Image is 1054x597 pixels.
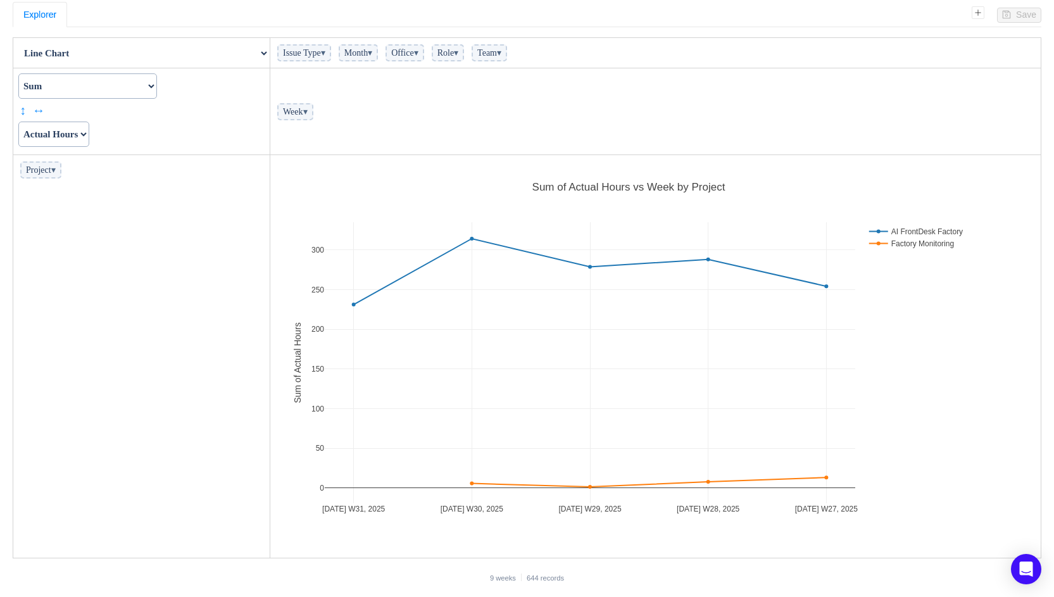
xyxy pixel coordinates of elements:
i: icon: plus [972,6,984,19]
a: ↔ [32,101,42,120]
span: ▾ [414,48,418,58]
span: ▾ [303,107,308,116]
span: Project [20,161,61,179]
span: ▾ [321,48,325,58]
span: ▾ [368,48,372,58]
div: Explorer [23,3,56,27]
span: Office [386,44,424,61]
span: ▾ [497,48,501,58]
span: Week [277,103,313,120]
small: 644 records [527,574,564,582]
span: ▾ [454,48,458,58]
span: ▾ [51,165,56,175]
span: Issue Type [277,44,331,61]
div: Open Intercom Messenger [1011,554,1041,584]
small: 9 weeks [490,574,516,582]
span: Role [432,44,464,61]
span: Month [339,44,378,61]
span: Team [472,44,507,61]
a: ↕ [20,101,29,120]
button: icon: saveSave [997,8,1041,23]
